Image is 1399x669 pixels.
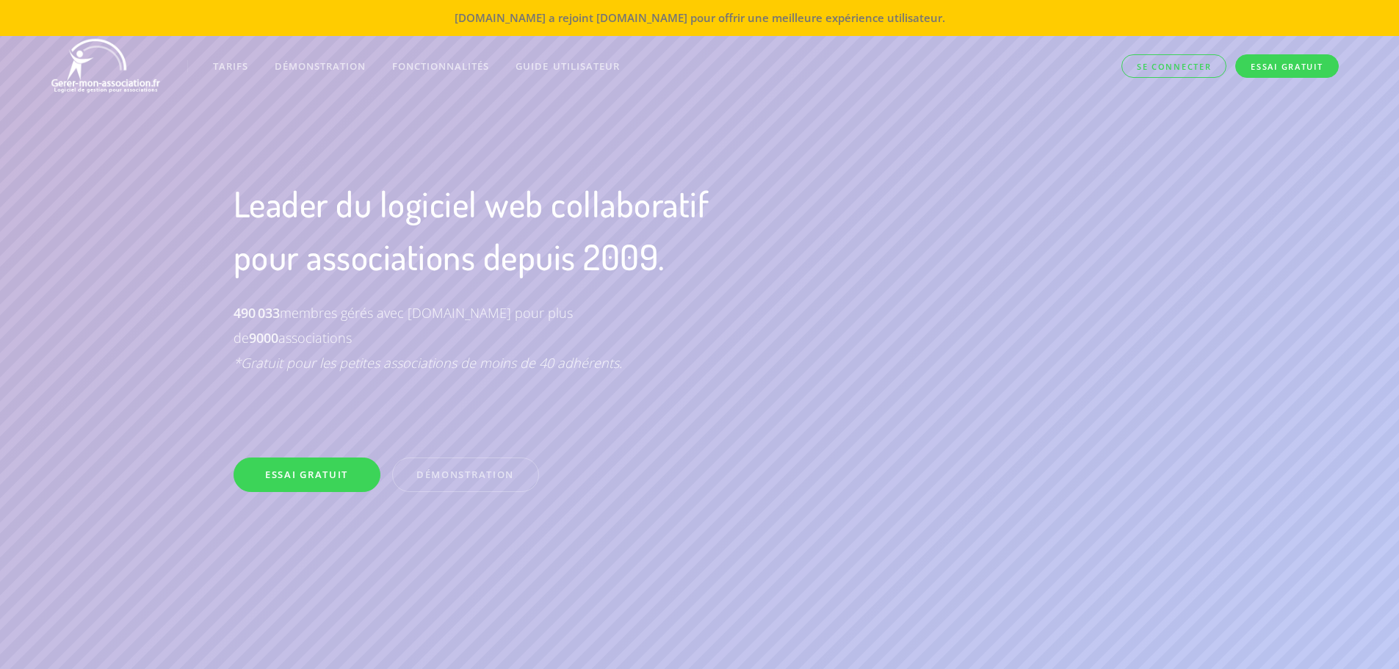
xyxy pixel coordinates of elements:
[50,37,165,95] img: logo
[502,46,633,87] a: Guide utilisateur
[200,46,261,87] a: TARIFS
[261,46,379,87] a: DÉMONSTRATION
[249,329,278,347] strong: 9000
[1121,54,1226,79] a: Se connecter
[234,458,380,492] a: ESSAI GRATUIT
[455,10,945,25] strong: [DOMAIN_NAME] a rejoint [DOMAIN_NAME] pour offrir une meilleure expérience utilisateur.
[234,300,662,376] p: membres gérés avec [DOMAIN_NAME] pour plus de associations
[1235,54,1338,79] a: Essai gratuit
[234,177,768,283] h1: Leader du logiciel web collaboratif pour associations depuis 2009.
[234,304,280,322] strong: 490 033
[234,354,622,372] em: *Gratuit pour les petites associations de moins de 40 adhérents.
[392,458,539,492] a: DÉMONSTRATION
[379,46,502,87] a: FONCTIONNALITÉS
